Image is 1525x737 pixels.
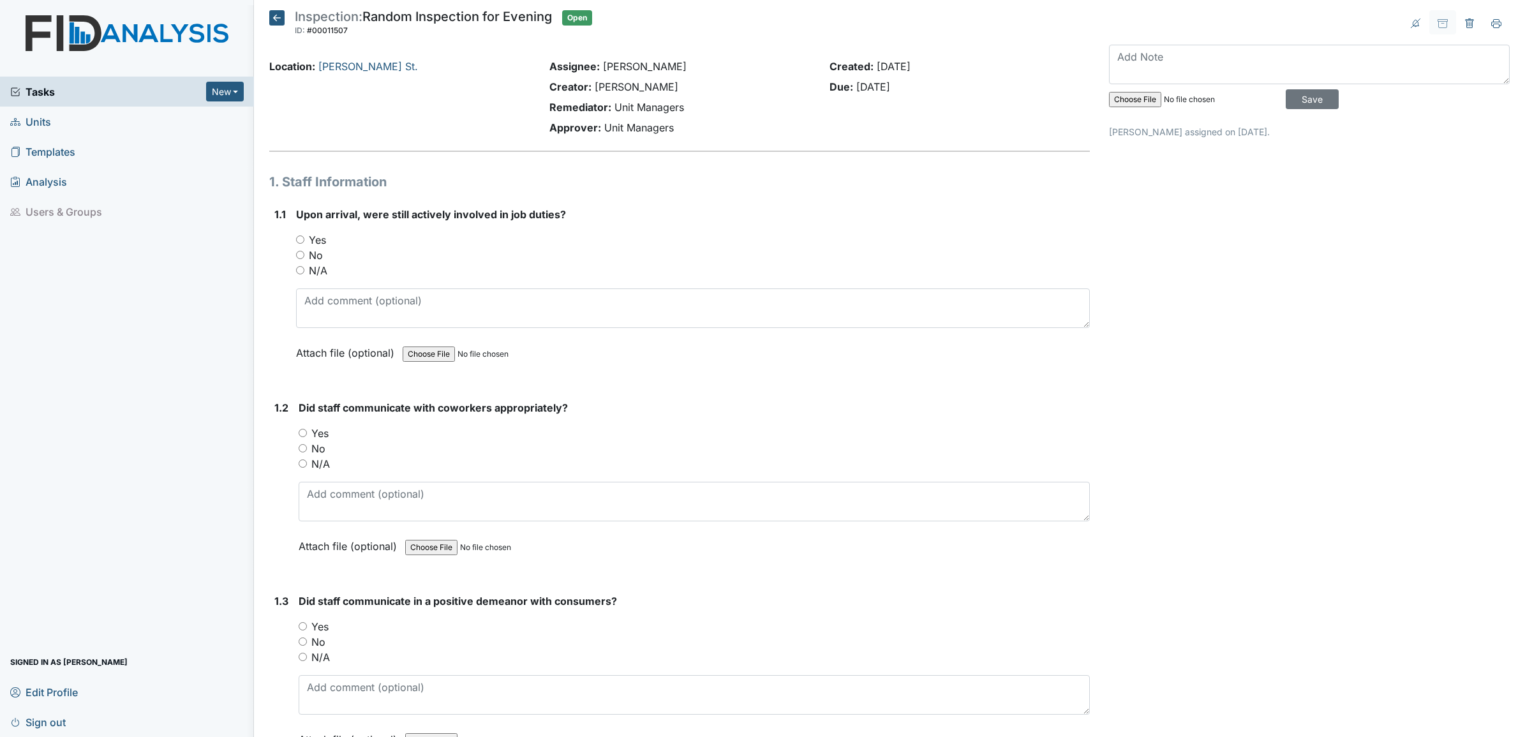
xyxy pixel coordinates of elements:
label: No [311,634,325,650]
span: Unit Managers [604,121,674,134]
span: Upon arrival, were still actively involved in job duties? [296,208,566,221]
span: Units [10,112,51,131]
p: [PERSON_NAME] assigned on [DATE]. [1109,125,1510,138]
input: Yes [299,429,307,437]
span: Inspection: [295,9,362,24]
h1: 1. Staff Information [269,172,1090,191]
span: Open [562,10,592,26]
label: No [311,441,325,456]
label: No [309,248,323,263]
span: Templates [10,142,75,161]
span: Analysis [10,172,67,191]
label: Yes [311,619,329,634]
span: [PERSON_NAME] [595,80,678,93]
span: ID: [295,26,305,35]
strong: Remediator: [549,101,611,114]
span: Edit Profile [10,682,78,702]
label: Yes [311,426,329,441]
span: Signed in as [PERSON_NAME] [10,652,128,672]
a: [PERSON_NAME] St. [318,60,418,73]
input: No [299,444,307,452]
span: Unit Managers [614,101,684,114]
span: [DATE] [856,80,890,93]
strong: Assignee: [549,60,600,73]
input: No [299,637,307,646]
input: N/A [299,459,307,468]
input: Yes [296,235,304,244]
input: N/A [299,653,307,661]
a: Tasks [10,84,206,100]
label: N/A [311,650,330,665]
label: 1.3 [274,593,288,609]
label: Yes [309,232,326,248]
strong: Created: [829,60,874,73]
label: 1.2 [274,400,288,415]
label: 1.1 [274,207,286,222]
input: Yes [299,622,307,630]
span: Did staff communicate in a positive demeanor with consumers? [299,595,617,607]
strong: Approver: [549,121,601,134]
input: Save [1286,89,1339,109]
strong: Due: [829,80,853,93]
span: Did staff communicate with coworkers appropriately? [299,401,568,414]
label: Attach file (optional) [296,338,399,361]
input: N/A [296,266,304,274]
div: Random Inspection for Evening [295,10,552,38]
span: #00011507 [307,26,348,35]
strong: Location: [269,60,315,73]
span: [PERSON_NAME] [603,60,687,73]
label: N/A [311,456,330,472]
label: N/A [309,263,327,278]
span: Sign out [10,712,66,732]
button: New [206,82,244,101]
input: No [296,251,304,259]
span: [DATE] [877,60,911,73]
label: Attach file (optional) [299,532,402,554]
strong: Creator: [549,80,591,93]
